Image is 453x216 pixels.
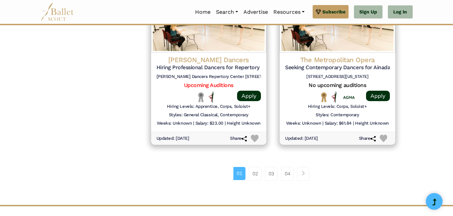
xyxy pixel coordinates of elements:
h6: Salary: $61.84 [325,121,352,126]
a: 03 [265,167,278,180]
img: gem.svg [316,8,321,15]
img: Union [343,95,355,100]
h6: | [225,121,226,126]
h6: Weeks: Unknown [157,121,192,126]
a: 04 [281,167,294,180]
h6: Height Unknown [355,121,389,126]
nav: Page navigation example [233,167,313,180]
a: Apply [366,91,390,101]
img: National [320,92,328,102]
h5: No upcoming auditions [285,82,390,89]
img: All [331,92,336,102]
h6: Updated: [DATE] [156,136,189,141]
h6: Hiring Levels: Apprentice, Corps, Soloist+ [167,104,251,110]
h6: Salary: $23.00 [195,121,223,126]
a: Upcoming Auditions [184,82,233,88]
h6: [PERSON_NAME] Dancers Repertory Center [STREET_ADDRESS] 07306 [156,74,261,80]
a: 02 [249,167,262,180]
h6: [STREET_ADDRESS][US_STATE] [285,74,390,80]
a: Search [213,5,241,19]
h4: The Metropolitan Opera [285,55,390,64]
h4: [PERSON_NAME] Dancers [156,55,261,64]
span: Subscribe [322,8,346,15]
h5: Seeking Contemporary Dancers for Ainadamar (Fall 2024) [285,64,390,71]
a: Resources [271,5,307,19]
a: Apply [237,91,261,101]
a: Subscribe [313,5,349,18]
a: Sign Up [354,5,382,19]
h6: | [322,121,323,126]
a: 01 [233,167,245,180]
h6: Styles: General Classical, Contemporary [169,112,248,118]
h6: Height Unknown [227,121,260,126]
h6: Hiring Levels: Corps, Soloist+ [308,104,367,110]
a: Advertise [241,5,271,19]
h6: Weeks: Unknown [286,121,321,126]
img: Heart [380,135,388,142]
a: Log In [388,5,412,19]
img: All [209,92,214,102]
img: Local [197,92,205,102]
h6: | [193,121,194,126]
h6: Styles: Contemporary [316,112,359,118]
h6: Share [359,136,376,141]
h6: Updated: [DATE] [285,136,318,141]
h6: Share [230,136,247,141]
a: Home [192,5,213,19]
h6: | [353,121,354,126]
h5: Hiring Professional Dancers for Repertory Company (Summer 2025) [156,64,261,71]
img: Heart [251,135,259,142]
